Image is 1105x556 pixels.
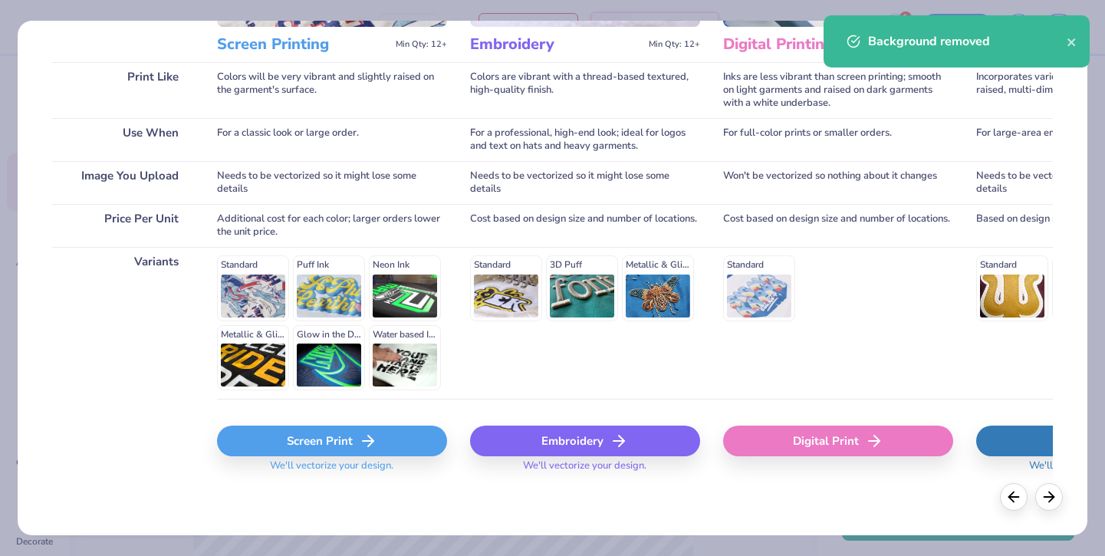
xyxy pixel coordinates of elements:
[217,62,447,118] div: Colors will be very vibrant and slightly raised on the garment's surface.
[868,32,1067,51] div: Background removed
[217,161,447,204] div: Needs to be vectorized so it might lose some details
[723,118,953,161] div: For full-color prints or smaller orders.
[470,426,700,456] div: Embroidery
[470,62,700,118] div: Colors are vibrant with a thread-based textured, high-quality finish.
[52,161,194,204] div: Image You Upload
[1067,32,1077,51] button: close
[52,62,194,118] div: Print Like
[52,204,194,247] div: Price Per Unit
[52,247,194,399] div: Variants
[723,204,953,247] div: Cost based on design size and number of locations.
[470,204,700,247] div: Cost based on design size and number of locations.
[517,459,653,482] span: We'll vectorize your design.
[723,161,953,204] div: Won't be vectorized so nothing about it changes
[396,39,447,50] span: Min Qty: 12+
[723,35,896,54] h3: Digital Printing
[723,426,953,456] div: Digital Print
[649,39,700,50] span: Min Qty: 12+
[52,118,194,161] div: Use When
[217,204,447,247] div: Additional cost for each color; larger orders lower the unit price.
[217,35,390,54] h3: Screen Printing
[470,35,643,54] h3: Embroidery
[264,459,400,482] span: We'll vectorize your design.
[470,161,700,204] div: Needs to be vectorized so it might lose some details
[470,118,700,161] div: For a professional, high-end look; ideal for logos and text on hats and heavy garments.
[217,426,447,456] div: Screen Print
[723,62,953,118] div: Inks are less vibrant than screen printing; smooth on light garments and raised on dark garments ...
[217,118,447,161] div: For a classic look or large order.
